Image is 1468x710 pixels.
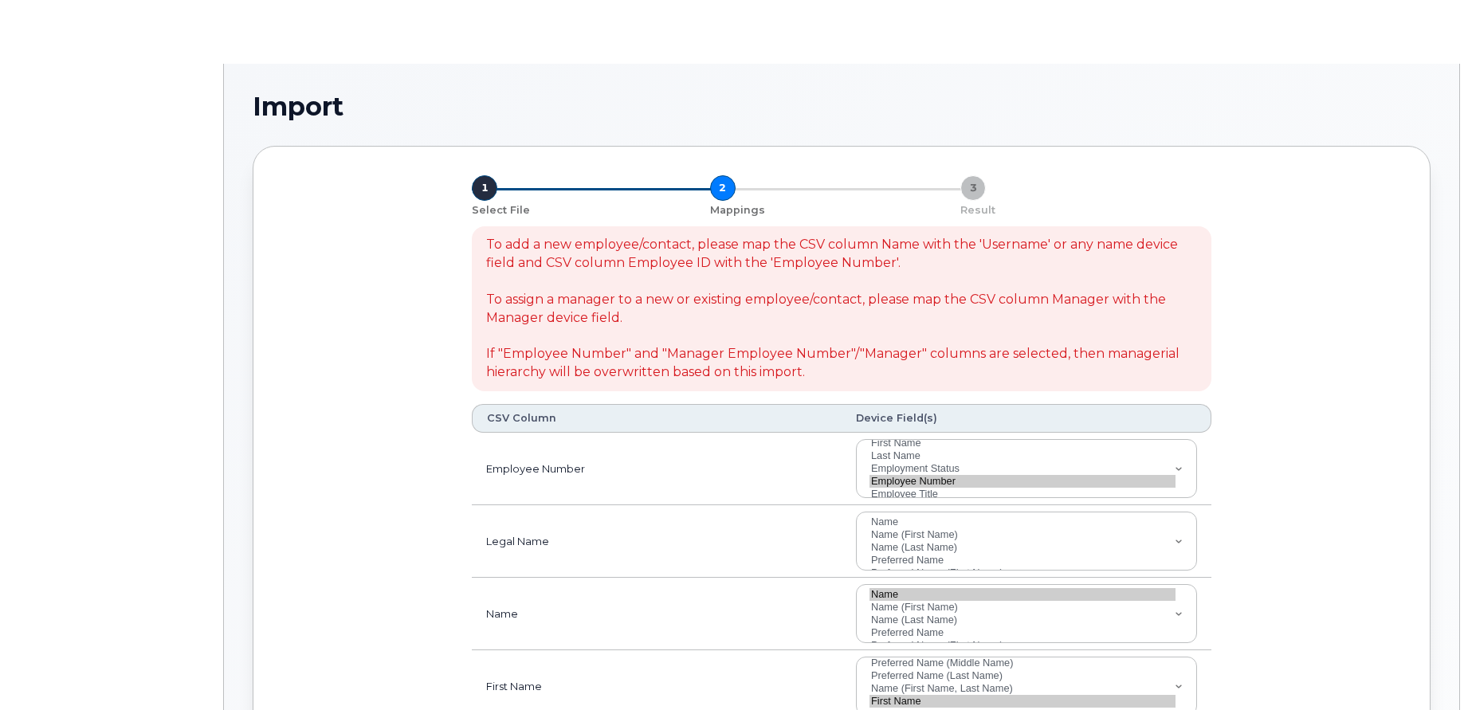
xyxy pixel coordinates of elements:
[960,175,986,201] div: 3
[472,505,842,578] td: Legal Name
[253,92,1431,120] h1: Import
[472,578,842,650] td: Name
[842,404,1211,433] th: Device Field(s)
[869,614,1176,626] option: Name (Last Name)
[869,695,1176,708] option: First Name
[869,437,1176,449] option: First Name
[869,541,1176,554] option: Name (Last Name)
[869,682,1176,695] option: Name (First Name, Last Name)
[869,516,1176,528] option: Name
[472,175,497,201] div: 1
[869,669,1176,682] option: Preferred Name (Last Name)
[472,203,530,218] p: Select File
[960,203,995,218] p: Result
[869,601,1176,614] option: Name (First Name)
[869,554,1176,567] option: Preferred Name
[472,404,842,433] th: CSV Column
[869,626,1176,639] option: Preferred Name
[869,639,1176,652] option: Preferred Name (First Name)
[869,475,1176,488] option: Employee Number
[869,528,1176,541] option: Name (First Name)
[869,462,1176,475] option: Employment Status
[869,449,1176,462] option: Last Name
[472,433,842,505] td: Employee Number
[486,236,1197,382] div: To add a new employee/contact, please map the CSV column Name with the 'Username' or any name dev...
[869,588,1176,601] option: Name
[869,567,1176,579] option: Preferred Name (First Name)
[869,657,1176,669] option: Preferred Name (Middle Name)
[869,488,1176,500] option: Employee Title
